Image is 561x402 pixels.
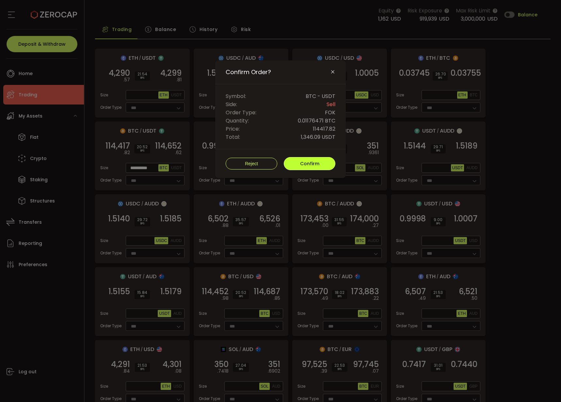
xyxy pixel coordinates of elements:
span: 1,346.09 USDT [301,133,335,141]
span: Side: [226,100,237,108]
span: Reject [245,161,258,166]
span: 114417.82 [313,125,335,133]
span: Quantity: [226,117,249,125]
div: Confirm Order? [215,60,346,178]
button: Confirm [284,157,335,170]
span: Order Type: [226,108,256,117]
span: Symbol: [226,92,246,100]
span: FOK [325,108,335,117]
iframe: Chat Widget [483,331,561,402]
button: Reject [226,158,277,169]
span: Confirm Order? [226,68,271,76]
span: 0.01176471 BTC [298,117,335,125]
span: BTC - USDT [306,92,335,100]
span: Total: [226,133,240,141]
button: Close [330,69,335,75]
span: Price: [226,125,240,133]
span: Sell [327,100,335,108]
span: Confirm [300,160,319,167]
